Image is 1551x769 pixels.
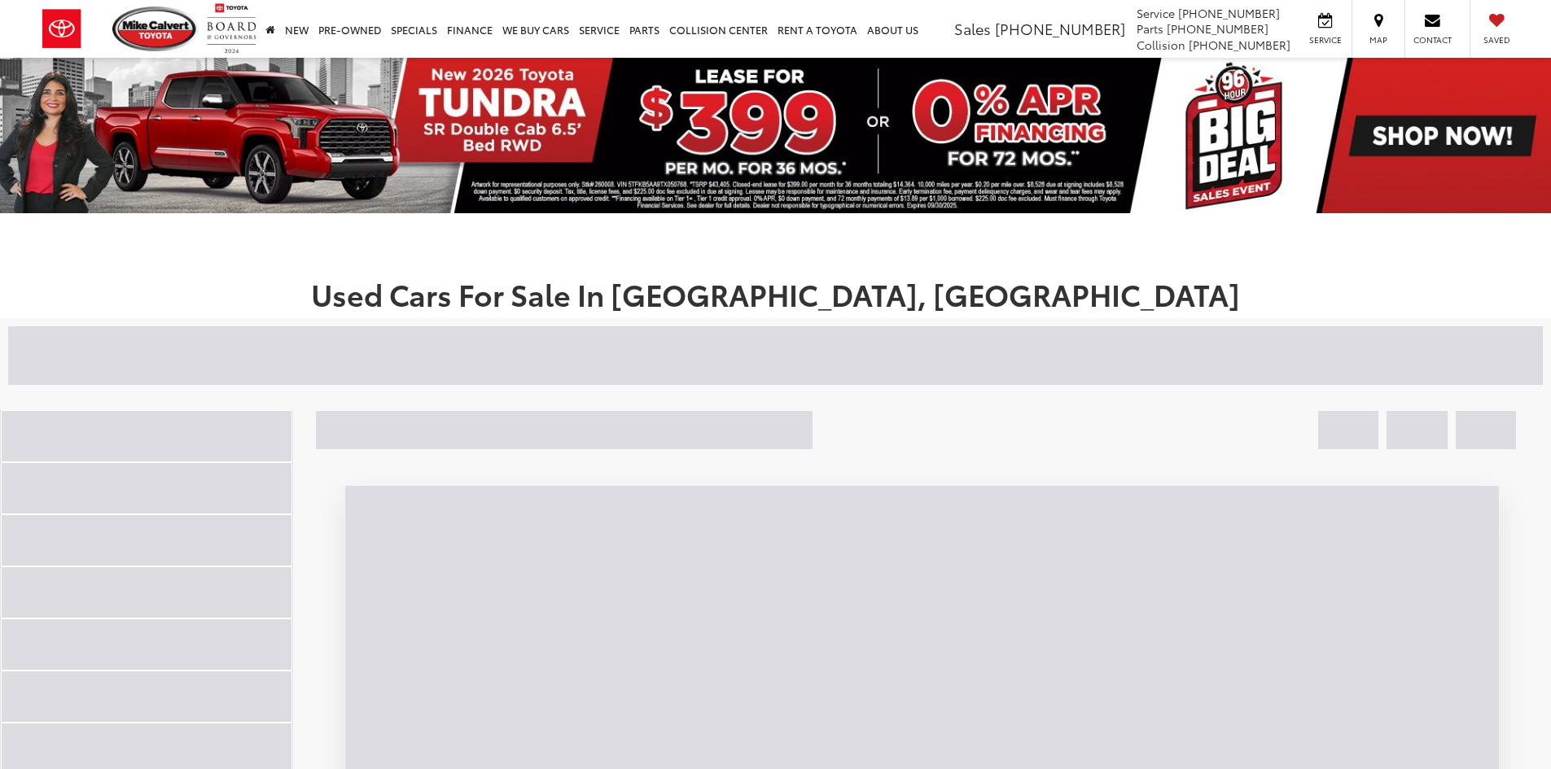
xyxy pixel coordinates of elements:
[1479,34,1514,46] span: Saved
[954,18,991,39] span: Sales
[995,18,1125,39] span: [PHONE_NUMBER]
[1167,20,1268,37] span: [PHONE_NUMBER]
[112,7,199,51] img: Mike Calvert Toyota
[1360,34,1396,46] span: Map
[1413,34,1452,46] span: Contact
[1137,37,1185,53] span: Collision
[1307,34,1343,46] span: Service
[1137,5,1175,21] span: Service
[1189,37,1290,53] span: [PHONE_NUMBER]
[1137,20,1163,37] span: Parts
[1178,5,1280,21] span: [PHONE_NUMBER]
